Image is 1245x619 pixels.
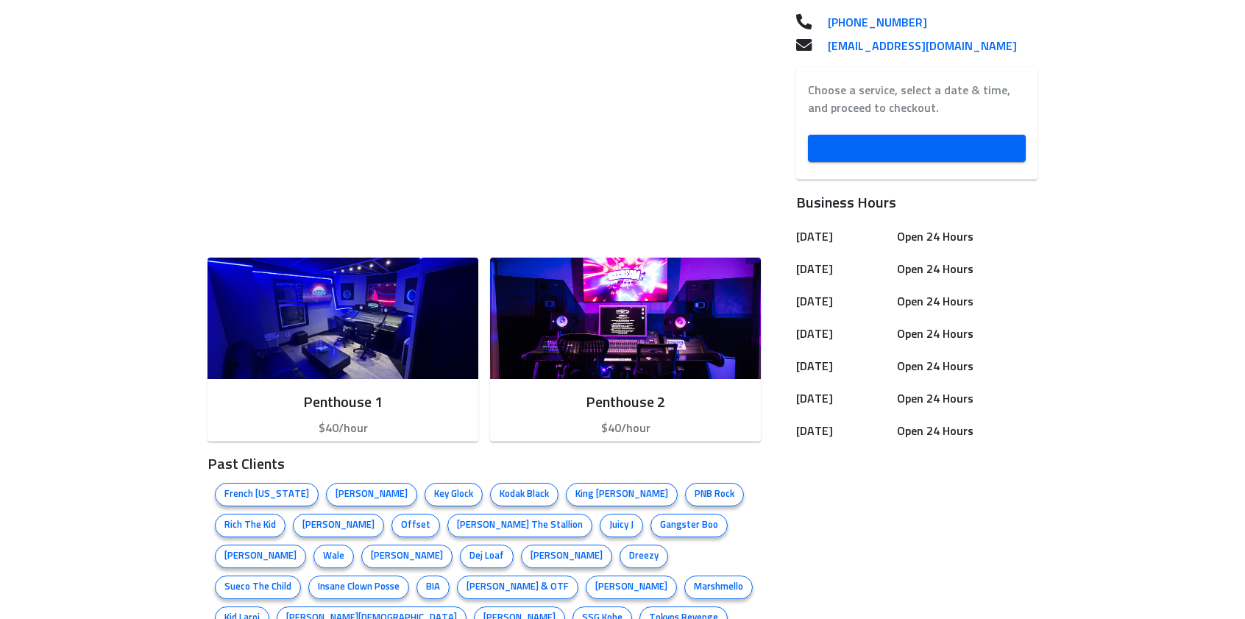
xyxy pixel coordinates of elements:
h6: Open 24 Hours [897,291,1032,312]
img: Room image [490,258,761,379]
label: Choose a service, select a date & time, and proceed to checkout. [808,82,1026,117]
h6: Open 24 Hours [897,259,1032,280]
h6: Open 24 Hours [897,421,1032,442]
span: PNB Rock [686,487,743,502]
h3: Past Clients [207,453,761,475]
span: [PERSON_NAME] [216,549,305,564]
h6: Penthouse 2 [502,391,749,414]
a: Book Now [808,135,1026,162]
h6: Business Hours [796,191,1037,215]
span: [PERSON_NAME] [362,549,452,564]
span: [PERSON_NAME] [294,518,383,533]
span: Key Glock [425,487,482,502]
h6: [DATE] [796,291,891,312]
span: Insane Clown Posse [309,580,408,595]
span: [PERSON_NAME] [327,487,416,502]
button: Penthouse 1$40/hour [207,258,478,442]
span: Kodak Black [491,487,558,502]
span: Juicy J [600,518,642,533]
h6: [DATE] [796,259,891,280]
span: Dreezy [620,549,667,564]
h6: Open 24 Hours [897,389,1032,409]
p: $40/hour [219,420,467,437]
span: Gangster Boo [651,518,727,533]
h6: [DATE] [796,227,891,247]
span: BIA [417,580,449,595]
span: Rich The Kid [216,518,285,533]
h6: [DATE] [796,389,891,409]
span: Wale [314,549,353,564]
button: Penthouse 2$40/hour [490,258,761,442]
h6: [DATE] [796,356,891,377]
span: Sueco The Child [216,580,300,595]
span: Dej Loaf [461,549,513,564]
span: [PERSON_NAME] & OTF [458,580,578,595]
h6: Penthouse 1 [219,391,467,414]
p: $40/hour [502,420,749,437]
h6: Open 24 Hours [897,324,1032,344]
a: [EMAIL_ADDRESS][DOMAIN_NAME] [816,38,1037,55]
span: French [US_STATE] [216,487,318,502]
span: Marshmello [685,580,752,595]
span: [PERSON_NAME] [586,580,676,595]
h6: Open 24 Hours [897,356,1032,377]
span: [PERSON_NAME] [522,549,611,564]
span: Offset [392,518,439,533]
span: King [PERSON_NAME] [567,487,677,502]
a: [PHONE_NUMBER] [816,14,1037,32]
img: Room image [207,258,478,379]
span: [PERSON_NAME] The Stallion [448,518,592,533]
h6: [DATE] [796,421,891,442]
h6: [DATE] [796,324,891,344]
h6: Open 24 Hours [897,227,1032,247]
span: Book Now [820,139,1014,158]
